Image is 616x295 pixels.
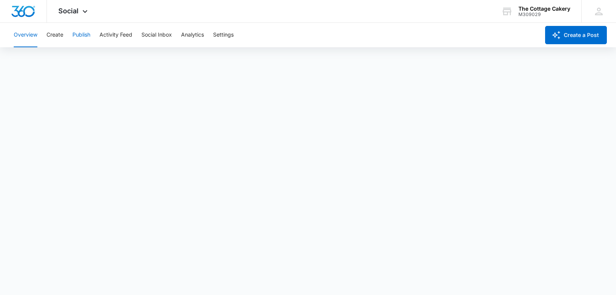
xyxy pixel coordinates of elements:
button: Settings [213,23,234,47]
button: Create [47,23,63,47]
div: account id [518,12,570,17]
button: Create a Post [545,26,607,44]
button: Overview [14,23,37,47]
button: Social Inbox [141,23,172,47]
span: Social [58,7,79,15]
button: Publish [72,23,90,47]
button: Analytics [181,23,204,47]
div: account name [518,6,570,12]
button: Activity Feed [99,23,132,47]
